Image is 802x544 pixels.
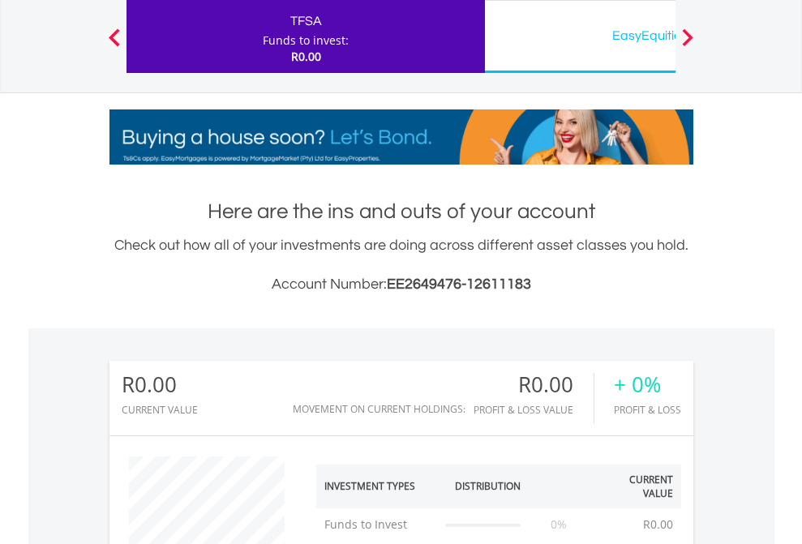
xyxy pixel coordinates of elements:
[474,405,594,415] div: Profit & Loss Value
[122,405,198,415] div: CURRENT VALUE
[455,479,521,493] div: Distribution
[590,465,681,508] th: Current Value
[109,197,693,226] h1: Here are the ins and outs of your account
[291,49,321,64] span: R0.00
[109,273,693,296] h3: Account Number:
[671,36,704,53] button: Next
[136,10,475,32] div: TFSA
[98,36,131,53] button: Previous
[387,276,531,292] span: EE2649476-12611183
[316,508,438,541] td: Funds to Invest
[635,508,681,541] td: R0.00
[109,234,693,296] div: Check out how all of your investments are doing across different asset classes you hold.
[474,373,594,396] div: R0.00
[263,32,349,49] div: Funds to invest:
[109,109,693,165] img: EasyMortage Promotion Banner
[614,405,681,415] div: Profit & Loss
[529,508,590,541] td: 0%
[614,373,681,396] div: + 0%
[293,404,465,414] div: Movement on Current Holdings:
[316,465,438,508] th: Investment Types
[122,373,198,396] div: R0.00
